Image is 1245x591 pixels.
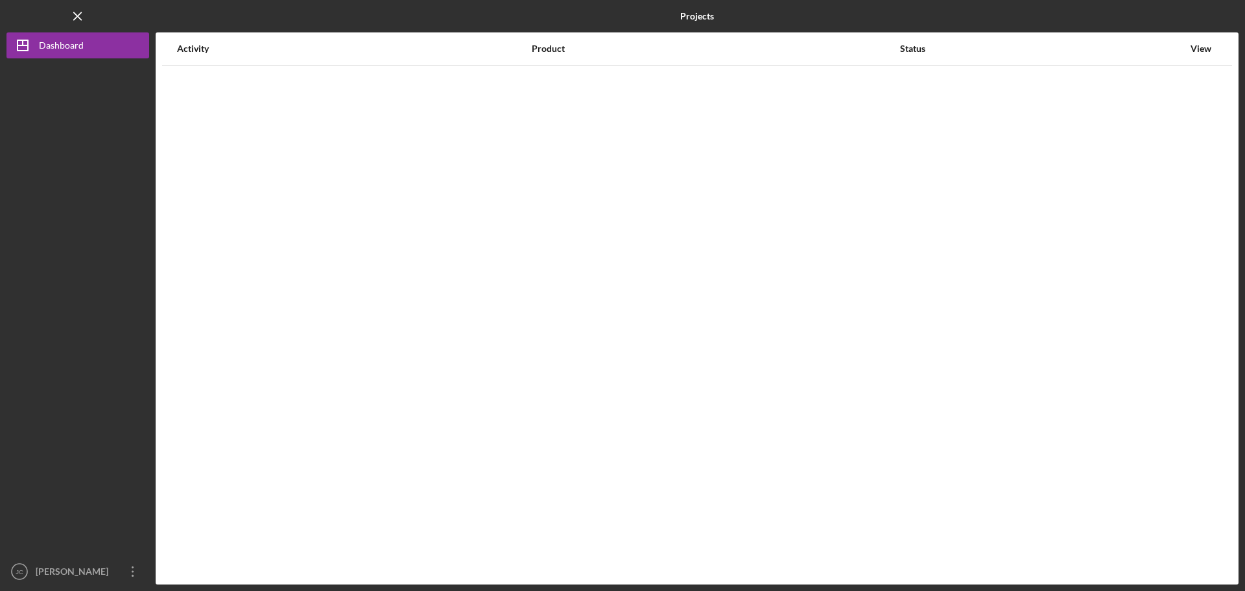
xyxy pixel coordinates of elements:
[32,559,117,588] div: [PERSON_NAME]
[6,32,149,58] button: Dashboard
[532,43,899,54] div: Product
[680,11,714,21] b: Projects
[6,559,149,585] button: JC[PERSON_NAME]
[16,568,23,575] text: JC
[1185,43,1217,54] div: View
[177,43,530,54] div: Activity
[900,43,1183,54] div: Status
[39,32,84,62] div: Dashboard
